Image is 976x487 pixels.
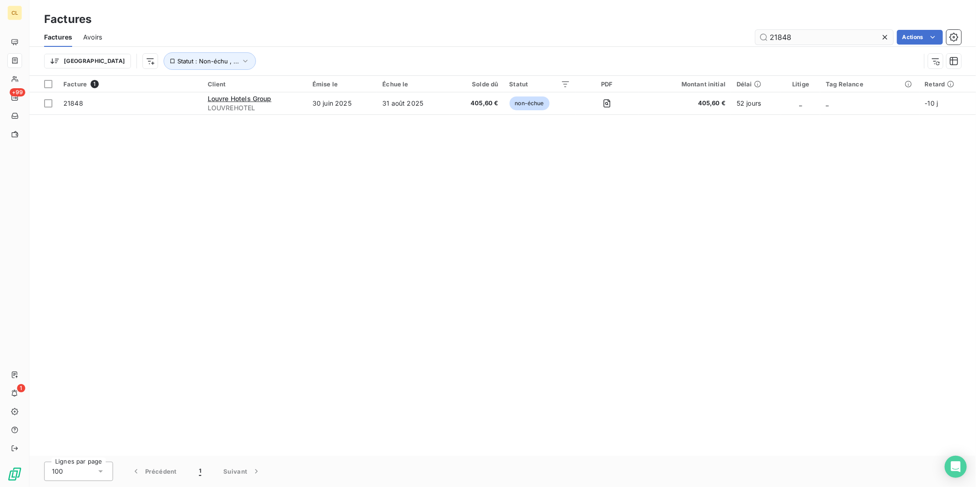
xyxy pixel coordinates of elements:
[7,90,22,105] a: +99
[44,54,131,68] button: [GEOGRAPHIC_DATA]
[787,80,815,88] div: Litige
[925,80,970,88] div: Retard
[455,99,499,108] span: 405,60 €
[925,99,938,107] span: -10 j
[164,52,256,70] button: Statut : Non-échu , ...
[199,467,201,476] span: 1
[208,103,301,113] span: LOUVREHOTEL
[826,99,828,107] span: _
[382,80,444,88] div: Échue le
[800,99,802,107] span: _
[83,33,102,42] span: Avoirs
[307,92,377,114] td: 30 juin 2025
[44,33,72,42] span: Factures
[737,80,776,88] div: Délai
[212,462,272,481] button: Suivant
[644,99,726,108] span: 405,60 €
[44,11,91,28] h3: Factures
[52,467,63,476] span: 100
[897,30,943,45] button: Actions
[455,80,499,88] div: Solde dû
[91,80,99,88] span: 1
[7,467,22,481] img: Logo LeanPay
[7,6,22,20] div: CL
[644,80,726,88] div: Montant initial
[755,30,893,45] input: Rechercher
[208,95,272,102] span: Louvre Hotels Group
[581,80,633,88] div: PDF
[945,456,967,478] div: Open Intercom Messenger
[377,92,449,114] td: 31 août 2025
[208,80,301,88] div: Client
[826,80,914,88] div: Tag Relance
[120,462,188,481] button: Précédent
[510,80,570,88] div: Statut
[510,96,550,110] span: non-échue
[312,80,371,88] div: Émise le
[63,99,83,107] span: 21848
[17,384,25,392] span: 1
[731,92,781,114] td: 52 jours
[177,57,239,65] span: Statut : Non-échu , ...
[63,80,87,88] span: Facture
[188,462,212,481] button: 1
[10,88,25,96] span: +99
